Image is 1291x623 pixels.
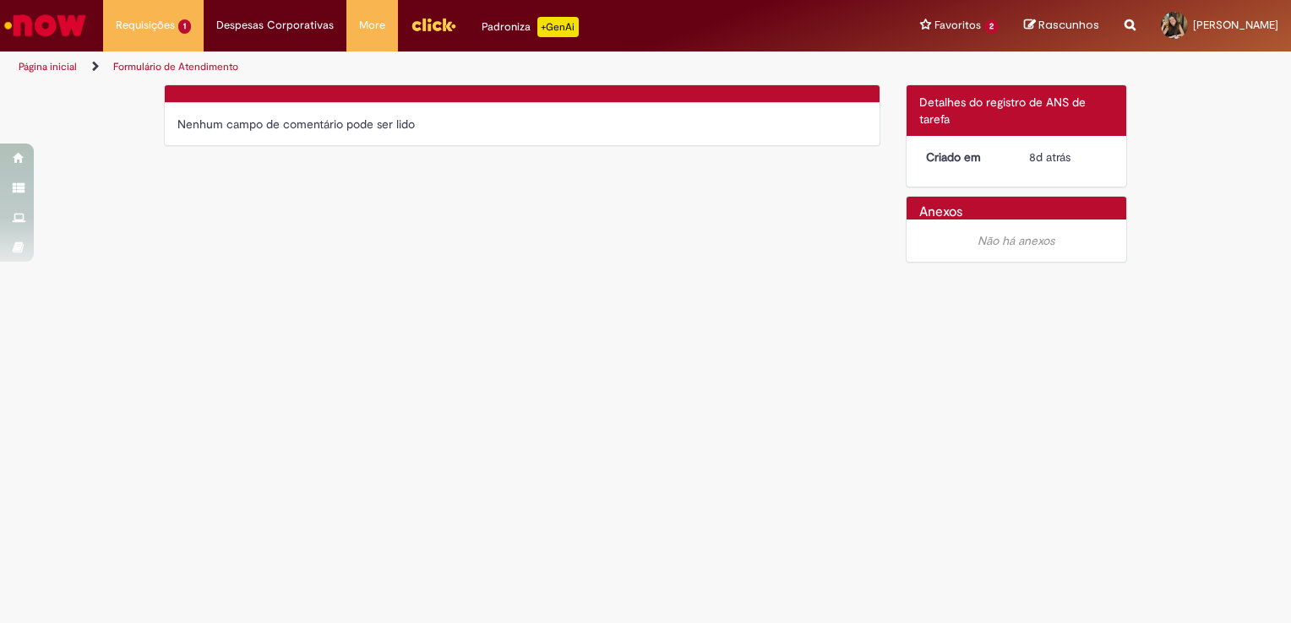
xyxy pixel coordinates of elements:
[913,149,1017,165] dt: Criado em
[19,60,77,73] a: Página inicial
[984,19,999,34] span: 2
[537,17,579,37] p: +GenAi
[978,233,1054,248] em: Não há anexos
[178,19,191,34] span: 1
[1029,149,1070,165] span: 8d atrás
[113,60,238,73] a: Formulário de Atendimento
[1024,18,1099,34] a: Rascunhos
[116,17,175,34] span: Requisições
[919,95,1086,127] span: Detalhes do registro de ANS de tarefa
[216,17,334,34] span: Despesas Corporativas
[13,51,848,83] ul: Trilhas de página
[2,8,89,42] img: ServiceNow
[359,17,385,34] span: More
[1029,149,1070,165] time: 23/09/2025 16:55:36
[411,12,456,37] img: click_logo_yellow_360x200.png
[1038,17,1099,33] span: Rascunhos
[482,17,579,37] div: Padroniza
[919,205,962,220] h2: Anexos
[934,17,981,34] span: Favoritos
[177,116,867,133] div: Nenhum campo de comentário pode ser lido
[1029,149,1108,165] div: 23/09/2025 16:55:36
[1193,18,1278,32] span: [PERSON_NAME]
